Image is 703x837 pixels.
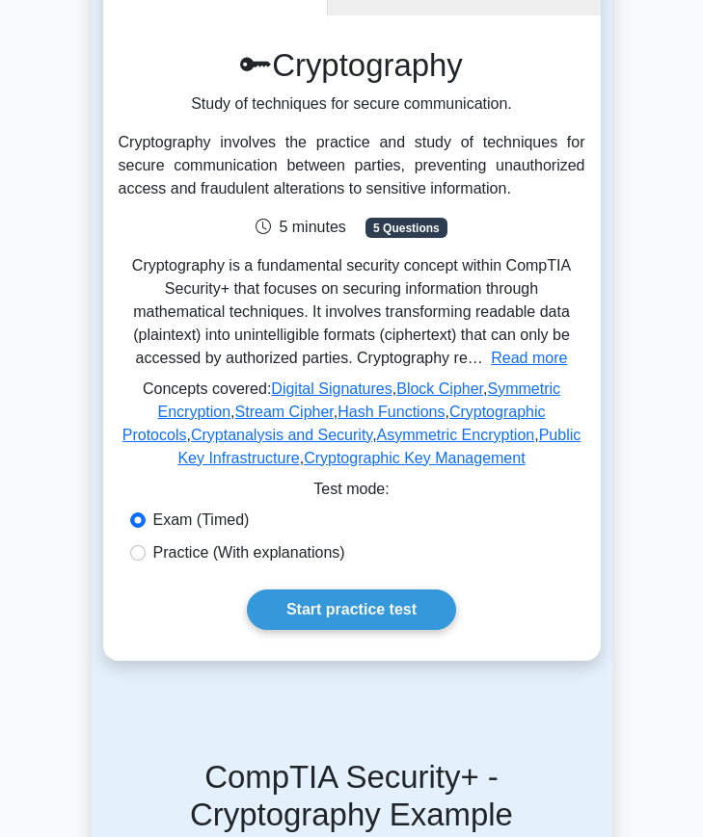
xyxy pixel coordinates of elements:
a: Public Key Infrastructure [177,427,581,466]
div: Cryptography involves the practice and study of techniques for secure communication between parti... [119,131,585,200]
a: Stream Cipher [235,404,334,420]
div: Test mode: [119,478,585,509]
a: Cryptographic Key Management [304,450,525,466]
span: Cryptography is a fundamental security concept within CompTIA Security+ that focuses on securing ... [132,257,571,366]
a: Digital Signatures [271,380,392,397]
button: Read more [491,347,567,370]
span: 5 minutes [256,219,345,235]
p: Study of techniques for secure communication. [119,92,585,116]
a: Start practice test [247,589,456,630]
p: Concepts covered: , , , , , , , , , [119,378,585,478]
label: Exam (Timed) [153,509,250,532]
a: Block Cipher [396,380,483,397]
a: Cryptographic Protocols [122,404,546,443]
a: Symmetric Encryption [158,380,561,420]
a: Hash Functions [338,404,445,420]
a: Asymmetric Encryption [377,427,535,443]
h1: Cryptography [119,46,585,85]
span: 5 Questions [365,218,446,237]
a: Cryptanalysis and Security [191,427,372,443]
label: Practice (With explanations) [153,541,345,564]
